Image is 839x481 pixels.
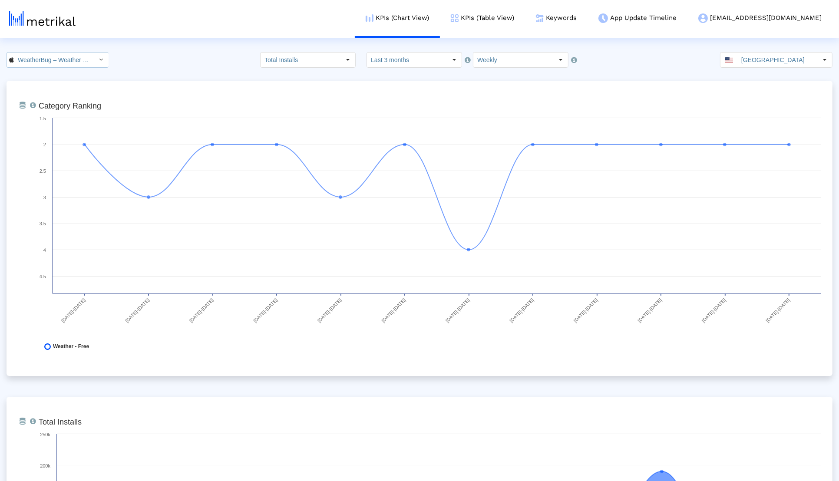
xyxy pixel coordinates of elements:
text: [DATE]-[DATE] [765,297,791,323]
text: [DATE]-[DATE] [380,297,406,323]
text: [DATE]-[DATE] [252,297,278,323]
text: [DATE]-[DATE] [637,297,663,323]
text: [DATE]-[DATE] [317,297,343,323]
div: Select [553,53,568,67]
text: 4.5 [40,274,46,279]
text: 2.5 [40,168,46,174]
text: 200k [40,463,50,468]
text: 4 [43,247,46,253]
text: 250k [40,432,50,437]
div: Select [340,53,355,67]
tspan: Total Installs [39,418,82,426]
text: 2 [43,142,46,147]
text: 3 [43,195,46,200]
img: keywords.png [536,14,544,22]
tspan: Category Ranking [39,102,101,110]
img: kpi-chart-menu-icon.png [366,14,373,22]
img: app-update-menu-icon.png [598,13,608,23]
text: 3.5 [40,221,46,226]
div: Select [447,53,462,67]
text: [DATE]-[DATE] [701,297,727,323]
span: Weather - Free [53,343,89,350]
text: [DATE]-[DATE] [188,297,215,323]
img: my-account-menu-icon.png [698,13,708,23]
text: [DATE]-[DATE] [60,297,86,323]
text: [DATE]-[DATE] [509,297,535,323]
img: metrical-logo-light.png [9,11,76,26]
text: [DATE]-[DATE] [573,297,599,323]
div: Select [94,53,109,67]
text: [DATE]-[DATE] [124,297,150,323]
img: kpi-table-menu-icon.png [451,14,459,22]
text: 1.5 [40,116,46,121]
div: Select [817,53,832,67]
text: [DATE]-[DATE] [445,297,471,323]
